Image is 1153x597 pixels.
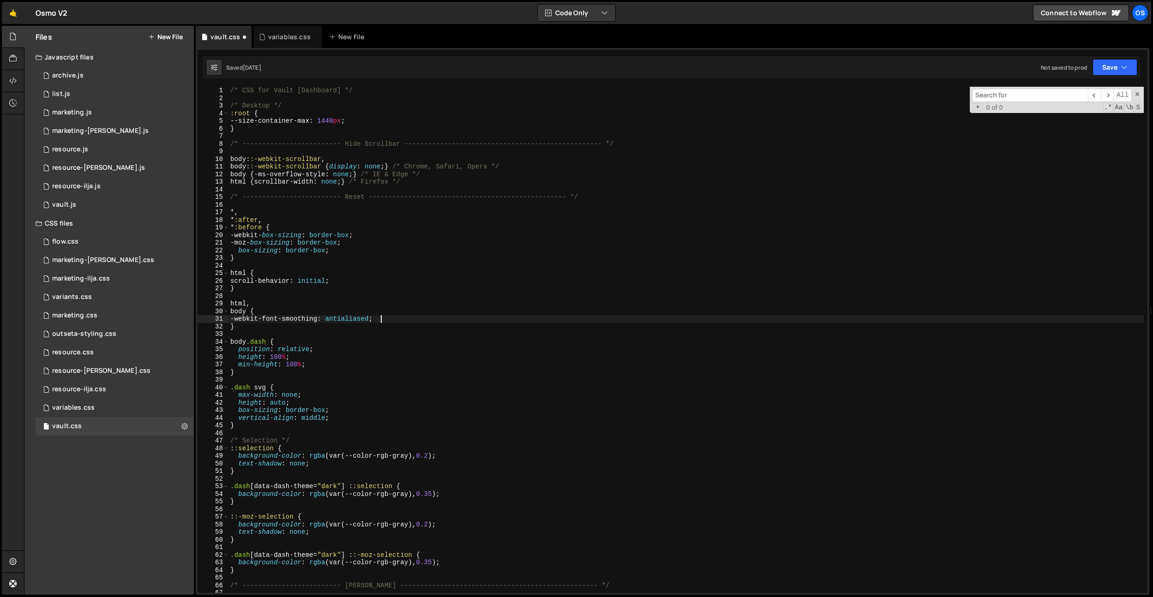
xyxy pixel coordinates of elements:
div: resource-ilja.js [52,182,101,191]
div: 6 [198,125,229,133]
div: 16 [198,201,229,209]
a: Os [1132,5,1148,21]
div: 57 [198,513,229,521]
div: 61 [198,543,229,551]
div: 64 [198,567,229,574]
div: 10 [198,155,229,163]
div: 19 [198,224,229,232]
div: 27 [198,285,229,293]
input: Search for [972,89,1088,102]
span: Search In Selection [1135,103,1141,112]
div: 16596/45156.css [36,325,194,343]
div: 62 [198,551,229,559]
div: vault.css [210,32,240,42]
div: 16596/45422.js [36,103,194,122]
div: Osmo V2 [36,7,67,18]
div: marketing-ilja.css [52,275,110,283]
div: 16596/46210.js [36,66,194,85]
div: 51 [198,467,229,475]
div: 16596/46183.js [36,140,194,159]
div: vault.css [52,422,82,430]
a: Connect to Webflow [1033,5,1129,21]
div: 34 [198,338,229,346]
div: 66 [198,582,229,590]
div: 54 [198,490,229,498]
div: New File [329,32,368,42]
div: 42 [198,399,229,407]
div: 36 [198,353,229,361]
div: list.js [52,90,70,98]
div: marketing-[PERSON_NAME].js [52,127,149,135]
div: 30 [198,308,229,316]
div: 16596/47731.css [36,269,194,288]
div: 16596/46195.js [36,177,194,196]
span: Whole Word Search [1124,103,1134,112]
div: 47 [198,437,229,445]
div: marketing-[PERSON_NAME].css [52,256,154,264]
div: 58 [198,521,229,529]
div: 1 [198,87,229,95]
div: 49 [198,452,229,460]
div: 53 [198,483,229,490]
div: 60 [198,536,229,544]
div: 16596/45424.js [36,122,194,140]
div: vault.js [52,201,76,209]
div: 45 [198,422,229,430]
div: 33 [198,330,229,338]
div: archive.js [52,72,84,80]
div: marketing.js [52,108,92,117]
div: 28 [198,293,229,300]
div: 29 [198,300,229,308]
div: Javascript files [24,48,194,66]
div: 4 [198,110,229,118]
div: 11 [198,163,229,171]
a: 🤙 [2,2,24,24]
div: 16596/45446.css [36,306,194,325]
div: 16596/47552.css [36,233,194,251]
div: 16596/46199.css [36,343,194,362]
div: 48 [198,445,229,453]
div: resource.js [52,145,88,154]
div: 14 [198,186,229,194]
div: 16596/45153.css [36,417,194,436]
div: outseta-styling.css [52,330,116,338]
div: 38 [198,369,229,376]
div: flow.css [52,238,78,246]
div: 63 [198,559,229,567]
div: 44 [198,414,229,422]
div: 22 [198,247,229,255]
div: 46 [198,430,229,437]
div: 16596/45133.js [36,196,194,214]
div: 55 [198,498,229,506]
div: 16596/46196.css [36,362,194,380]
div: 16596/46284.css [36,251,194,269]
div: Not saved to prod [1041,64,1087,72]
div: 20 [198,232,229,239]
div: 5 [198,117,229,125]
div: 37 [198,361,229,369]
div: 24 [198,262,229,270]
div: resource-[PERSON_NAME].css [52,367,150,375]
div: marketing.css [52,311,97,320]
div: variables.css [268,32,311,42]
span: ​ [1088,89,1101,102]
span: 0 of 0 [983,104,1007,112]
div: 31 [198,315,229,323]
div: 18 [198,216,229,224]
div: 2 [198,95,229,102]
div: 16596/45154.css [36,399,194,417]
h2: Files [36,32,52,42]
div: Saved [226,64,261,72]
div: 7 [198,132,229,140]
span: CaseSensitive Search [1114,103,1123,112]
div: 23 [198,254,229,262]
div: resource-ilja.css [52,385,106,394]
div: 50 [198,460,229,468]
div: [DATE] [243,64,261,72]
div: 32 [198,323,229,331]
div: 13 [198,178,229,186]
div: 59 [198,528,229,536]
div: 8 [198,140,229,148]
span: Toggle Replace mode [973,103,983,112]
div: 21 [198,239,229,247]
